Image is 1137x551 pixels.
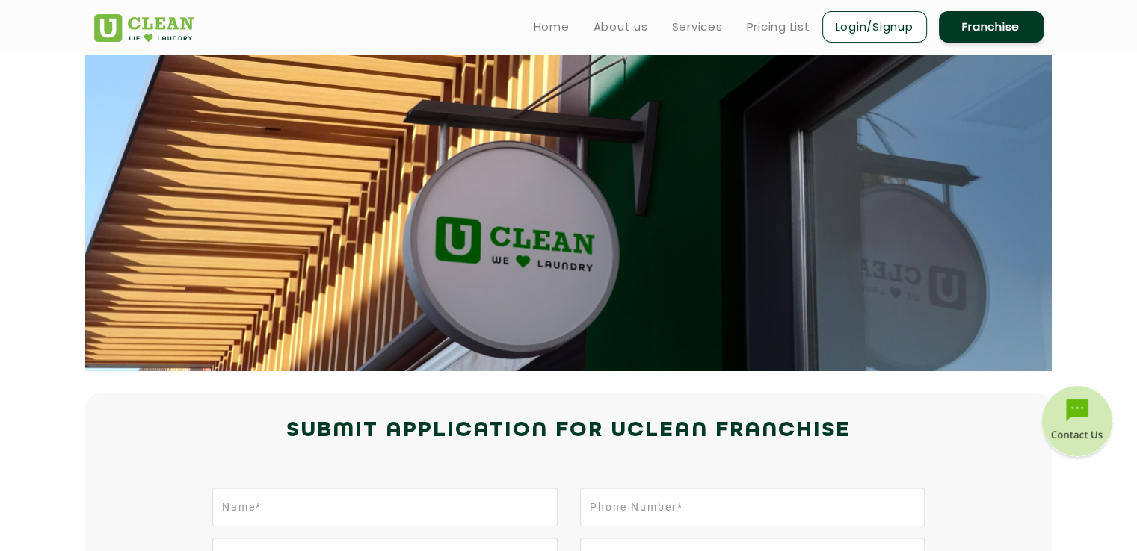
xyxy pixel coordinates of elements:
[94,413,1044,449] h2: Submit Application for UCLEAN FRANCHISE
[94,14,194,42] img: UClean Laundry and Dry Cleaning
[939,11,1044,43] a: Franchise
[1040,386,1115,461] img: contact-btn
[822,11,927,43] a: Login/Signup
[747,18,810,36] a: Pricing List
[534,18,570,36] a: Home
[672,18,723,36] a: Services
[212,488,557,526] input: Name*
[594,18,648,36] a: About us
[580,488,925,526] input: Phone Number*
